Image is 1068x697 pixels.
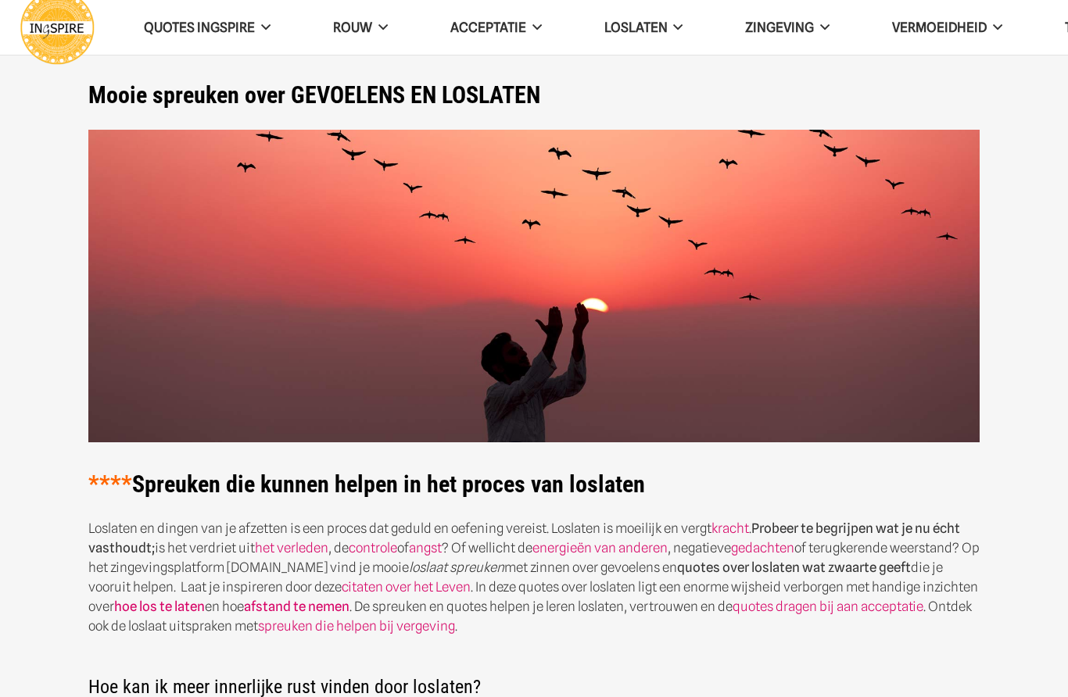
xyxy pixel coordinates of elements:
span: ROUW [333,20,372,35]
a: gedachten [731,540,794,556]
a: QUOTES INGSPIREQUOTES INGSPIRE Menu [113,8,302,48]
span: Zingeving Menu [814,20,830,34]
em: loslaat spreuken [409,559,504,575]
a: energieën van anderen [532,540,668,556]
strong: quotes over loslaten wat zwaarte geeft [677,559,911,575]
strong: Probeer te begrijpen wat je nu écht vasthoudt; [88,520,960,556]
a: LoslatenLoslaten Menu [573,8,715,48]
span: QUOTES INGSPIRE [144,20,255,35]
a: hoe los te laten [114,599,205,614]
span: Acceptatie [450,20,526,35]
img: Loslaten quotes - spreuken over leren loslaten en, accepteren, gedachten loslaten en controle ler... [88,130,980,443]
a: VERMOEIDHEIDVERMOEIDHEID Menu [861,8,1034,48]
span: VERMOEIDHEID [892,20,987,35]
span: ROUW Menu [372,20,388,34]
a: spreuken die helpen bij vergeving [258,618,455,634]
span: QUOTES INGSPIRE Menu [255,20,271,34]
a: ROUWROUW Menu [302,8,419,48]
a: citaten over het Leven [342,579,471,595]
a: AcceptatieAcceptatie Menu [419,8,573,48]
strong: Spreuken die kunnen helpen in het proces van loslaten [88,470,645,498]
a: controle [349,540,397,556]
a: afstand te nemen [244,599,349,614]
a: het verleden [255,540,328,556]
span: Acceptatie Menu [526,20,542,34]
span: Loslaten Menu [668,20,683,34]
a: kracht [711,520,749,536]
p: Loslaten en dingen van je afzetten is een proces dat geduld en oefening vereist. Loslaten is moei... [88,519,980,636]
span: Zingeving [745,20,814,35]
a: quotes dragen bij aan acceptatie [733,599,923,614]
h1: Mooie spreuken over GEVOELENS EN LOSLATEN [88,81,980,109]
a: ZingevingZingeving Menu [714,8,861,48]
span: Loslaten [604,20,668,35]
span: VERMOEIDHEID Menu [987,20,1002,34]
a: angst [409,540,442,556]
